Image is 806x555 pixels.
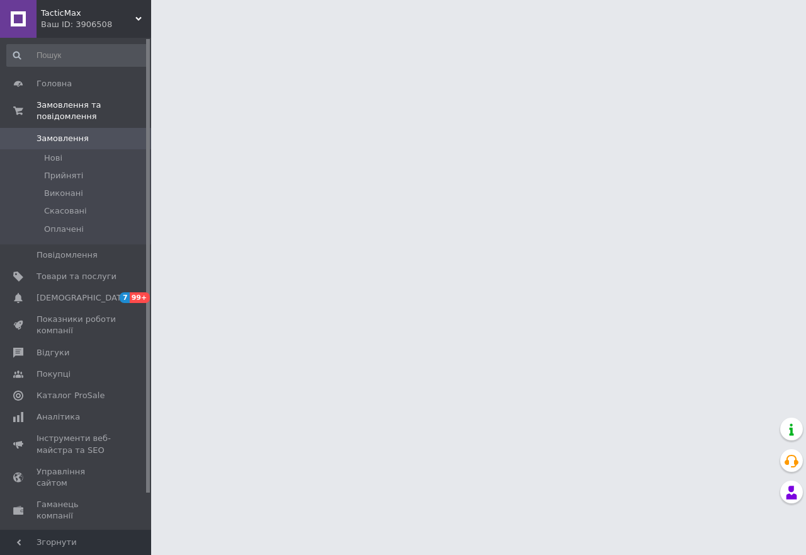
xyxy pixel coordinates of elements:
[37,390,105,401] span: Каталог ProSale
[41,8,135,19] span: TacticMax
[44,170,83,181] span: Прийняті
[44,224,84,235] span: Оплачені
[120,292,130,303] span: 7
[130,292,150,303] span: 99+
[37,433,116,455] span: Інструменти веб-майстра та SEO
[37,369,71,380] span: Покупці
[37,249,98,261] span: Повідомлення
[44,152,62,164] span: Нові
[6,44,149,67] input: Пошук
[37,347,69,358] span: Відгуки
[37,100,151,122] span: Замовлення та повідомлення
[37,411,80,423] span: Аналітика
[44,205,87,217] span: Скасовані
[44,188,83,199] span: Виконані
[37,271,116,282] span: Товари та послуги
[41,19,151,30] div: Ваш ID: 3906508
[37,466,116,489] span: Управління сайтом
[37,292,130,304] span: [DEMOGRAPHIC_DATA]
[37,499,116,522] span: Гаманець компанії
[37,78,72,89] span: Головна
[37,133,89,144] span: Замовлення
[37,314,116,336] span: Показники роботи компанії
